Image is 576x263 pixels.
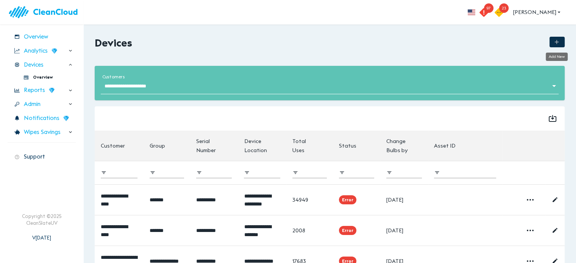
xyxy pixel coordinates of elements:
[196,137,232,155] span: Serial Number
[63,115,69,121] img: wD3W5TX8dC78QAAAABJRU5ErkJggg==
[49,87,55,93] img: wD3W5TX8dC78QAAAABJRU5ErkJggg==
[196,137,223,155] div: Serial Number
[8,150,76,163] div: Support
[24,100,41,109] span: Admin
[521,221,539,240] button: More details
[495,1,510,23] button: 23
[52,48,57,54] img: wD3W5TX8dC78QAAAABJRU5ErkJggg==
[434,141,456,150] div: Asset ID
[434,141,465,150] span: Asset ID
[24,47,48,55] span: Analytics
[101,72,126,80] label: customers
[8,2,83,23] img: logo.83bc1f05.svg
[380,215,428,246] td: [DATE]
[480,1,495,23] button: 97
[8,84,76,97] div: Reports
[244,137,280,155] span: Device Location
[8,30,76,44] div: Overview
[150,141,165,150] div: Group
[150,141,175,150] span: Group
[286,184,333,215] td: 34949
[339,227,356,233] span: Error
[24,86,45,95] span: Reports
[101,141,125,150] div: Customer
[101,141,135,150] span: Customer
[8,72,76,83] div: Overview
[33,74,53,81] span: Overview
[24,33,48,41] span: Overview
[24,153,45,161] span: Support
[8,126,76,139] div: Wipes Savings
[499,3,509,13] span: 23
[95,37,132,49] h2: Devices
[513,8,562,17] span: [PERSON_NAME]
[510,5,565,19] button: [PERSON_NAME]
[468,9,475,15] img: flag_us.eb7bbaae.svg
[386,137,422,155] span: Change Bulbs by
[103,80,557,92] div: Without Label
[484,3,493,13] span: 97
[380,184,428,215] td: [DATE]
[22,213,62,227] div: Copyright © 2025 CleanSlateUV
[24,114,59,123] span: Notifications
[286,215,333,246] td: 2008
[8,44,76,58] div: Analytics
[8,98,76,111] div: Admin
[386,137,414,155] div: Change Bulbs by
[24,128,61,137] span: Wipes Savings
[521,191,539,209] button: More details
[463,4,480,20] button: more
[543,109,562,128] button: Export
[292,137,327,155] span: Total Uses
[24,61,44,69] span: Devices
[32,227,51,241] div: V [DATE]
[8,112,76,125] div: Notifications
[339,141,356,150] div: Status
[8,58,76,72] div: Devices
[292,137,317,155] div: Total Uses
[339,141,366,150] span: Status
[244,137,272,155] div: Device Location
[339,196,356,203] span: Error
